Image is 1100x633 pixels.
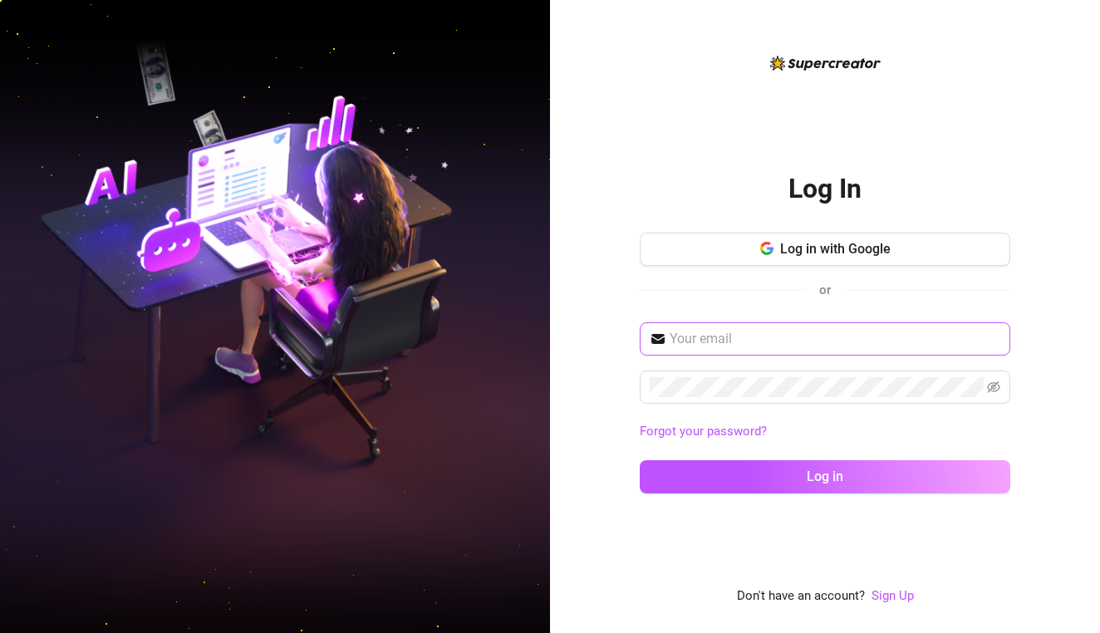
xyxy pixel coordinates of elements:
[872,586,914,606] a: Sign Up
[640,233,1010,266] button: Log in with Google
[780,241,891,257] span: Log in with Google
[987,380,1000,394] span: eye-invisible
[640,460,1010,493] button: Log in
[872,588,914,603] a: Sign Up
[819,282,831,297] span: or
[737,586,865,606] span: Don't have an account?
[670,329,1000,349] input: Your email
[640,424,767,439] a: Forgot your password?
[807,469,843,484] span: Log in
[770,56,881,71] img: logo-BBDzfeDw.svg
[788,172,862,206] h2: Log In
[640,422,1010,442] a: Forgot your password?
